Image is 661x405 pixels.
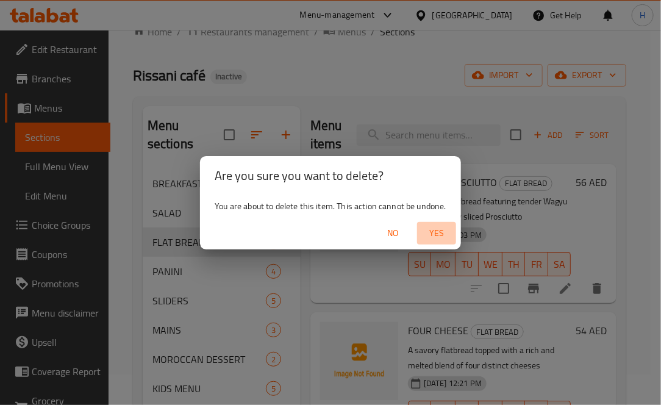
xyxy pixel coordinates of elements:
[373,222,412,245] button: No
[215,166,446,185] h2: Are you sure you want to delete?
[417,222,456,245] button: Yes
[422,226,451,241] span: Yes
[200,195,461,217] div: You are about to delete this item. This action cannot be undone.
[378,226,407,241] span: No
